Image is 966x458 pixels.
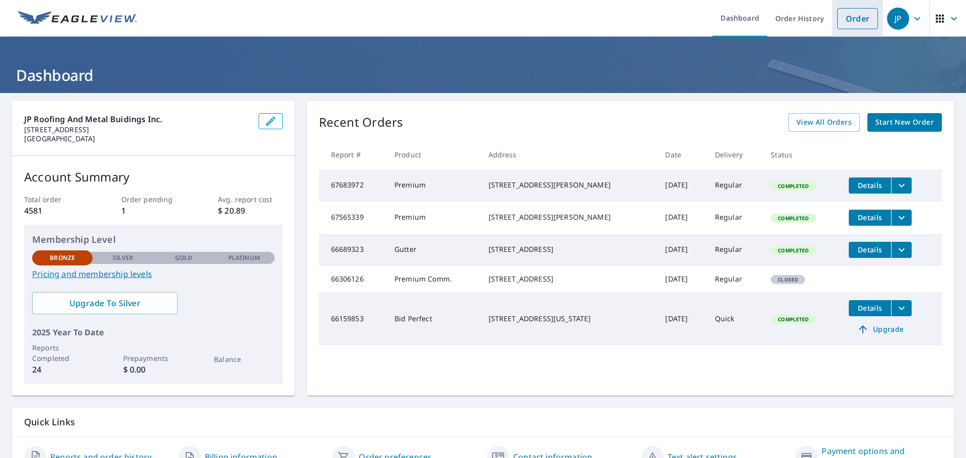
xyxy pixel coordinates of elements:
[707,140,763,169] th: Delivery
[855,323,906,335] span: Upgrade
[319,169,386,202] td: 67683972
[386,169,480,202] td: Premium
[657,169,706,202] td: [DATE]
[319,234,386,266] td: 66689323
[40,298,170,309] span: Upgrade To Silver
[489,180,650,190] div: [STREET_ADDRESS][PERSON_NAME]
[18,11,137,26] img: EV Logo
[319,113,404,132] p: Recent Orders
[24,125,251,134] p: [STREET_ADDRESS]
[175,253,192,262] p: Gold
[772,215,815,222] span: Completed
[386,234,480,266] td: Gutter
[218,205,282,217] p: $ 20.89
[32,233,275,246] p: Membership Level
[32,268,275,280] a: Pricing and membership levels
[849,300,891,316] button: detailsBtn-66159853
[24,134,251,143] p: [GEOGRAPHIC_DATA]
[837,8,878,29] a: Order
[855,180,885,190] span: Details
[891,242,912,258] button: filesDropdownBtn-66689323
[123,363,184,376] p: $ 0.00
[24,205,89,217] p: 4581
[319,140,386,169] th: Report #
[657,266,706,292] td: [DATE]
[319,202,386,234] td: 67565339
[707,234,763,266] td: Regular
[386,292,480,345] td: Bid Perfect
[218,194,282,205] p: Avg. report cost
[849,210,891,226] button: detailsBtn-67565339
[50,253,75,262] p: Bronze
[772,276,804,283] span: Closed
[12,65,954,85] h1: Dashboard
[657,140,706,169] th: Date
[891,300,912,316] button: filesDropdownBtn-66159853
[24,416,942,428] p: Quick Links
[121,205,186,217] p: 1
[763,140,841,169] th: Status
[867,113,942,132] a: Start New Order
[123,353,184,363] p: Prepayments
[32,326,275,338] p: 2025 Year To Date
[849,177,891,194] button: detailsBtn-67683972
[24,168,283,186] p: Account Summary
[319,292,386,345] td: 66159853
[657,292,706,345] td: [DATE]
[891,210,912,226] button: filesDropdownBtn-67565339
[24,194,89,205] p: Total order
[386,266,480,292] td: Premium Comm.
[707,202,763,234] td: Regular
[875,116,934,129] span: Start New Order
[772,316,815,323] span: Completed
[32,292,178,314] a: Upgrade To Silver
[214,354,274,364] p: Balance
[788,113,860,132] a: View All Orders
[855,245,885,254] span: Details
[707,292,763,345] td: Quick
[489,274,650,284] div: [STREET_ADDRESS]
[707,266,763,292] td: Regular
[657,202,706,234] td: [DATE]
[855,303,885,313] span: Details
[386,202,480,234] td: Premium
[24,113,251,125] p: JP Roofing and Metal Buidings Inc.
[849,321,912,337] a: Upgrade
[489,244,650,254] div: [STREET_ADDRESS]
[386,140,480,169] th: Product
[113,253,134,262] p: Silver
[489,314,650,324] div: [STREET_ADDRESS][US_STATE]
[32,363,93,376] p: 24
[657,234,706,266] td: [DATE]
[849,242,891,258] button: detailsBtn-66689323
[32,342,93,363] p: Reports Completed
[772,247,815,254] span: Completed
[855,213,885,222] span: Details
[228,253,260,262] p: Platinum
[796,116,852,129] span: View All Orders
[772,182,815,190] span: Completed
[707,169,763,202] td: Regular
[480,140,658,169] th: Address
[891,177,912,194] button: filesDropdownBtn-67683972
[319,266,386,292] td: 66306126
[489,212,650,222] div: [STREET_ADDRESS][PERSON_NAME]
[887,8,909,30] div: JP
[121,194,186,205] p: Order pending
